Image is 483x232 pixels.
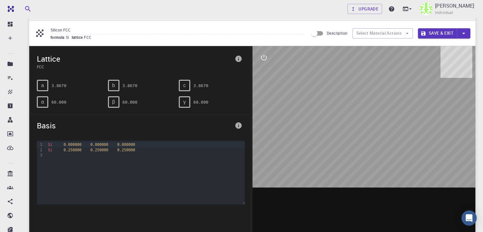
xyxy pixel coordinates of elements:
span: 0.250000 [117,148,135,152]
pre: 60.000 [51,97,66,108]
div: 3 [37,153,43,158]
span: a [41,83,44,88]
span: α [41,99,44,105]
pre: 3.8670 [193,80,208,91]
span: γ [183,99,186,105]
span: 0.000000 [91,142,108,147]
div: Open Intercom Messenger [461,210,477,226]
span: Individual [435,10,453,16]
button: info [232,119,245,132]
pre: 60.000 [193,97,208,108]
span: Si [66,35,72,40]
span: 0.000000 [64,142,81,147]
button: Save & Exit [418,28,457,38]
a: Upgrade [347,4,382,14]
span: Support [13,4,36,10]
div: 1 [37,142,43,147]
img: Myren Azavedo [420,3,433,15]
span: FCC [84,35,94,40]
img: logo [5,6,14,12]
span: Lattice [37,54,232,64]
pre: 60.000 [123,97,138,108]
button: Select Material Actions [352,28,413,38]
span: Si [48,142,52,147]
pre: 3.8670 [123,80,138,91]
p: [PERSON_NAME] [435,2,474,10]
pre: 3.8670 [51,80,66,91]
span: lattice [72,35,84,40]
span: Description [327,31,347,36]
span: b [112,83,115,88]
span: Basis [37,120,232,131]
span: 0.250000 [64,148,81,152]
button: info [232,52,245,65]
span: 0.000000 [117,142,135,147]
span: β [112,99,115,105]
span: 0.250000 [91,148,108,152]
span: c [183,83,186,88]
span: formula [50,35,66,40]
div: 2 [37,147,43,153]
span: FCC [37,64,232,70]
span: Si [48,148,52,152]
